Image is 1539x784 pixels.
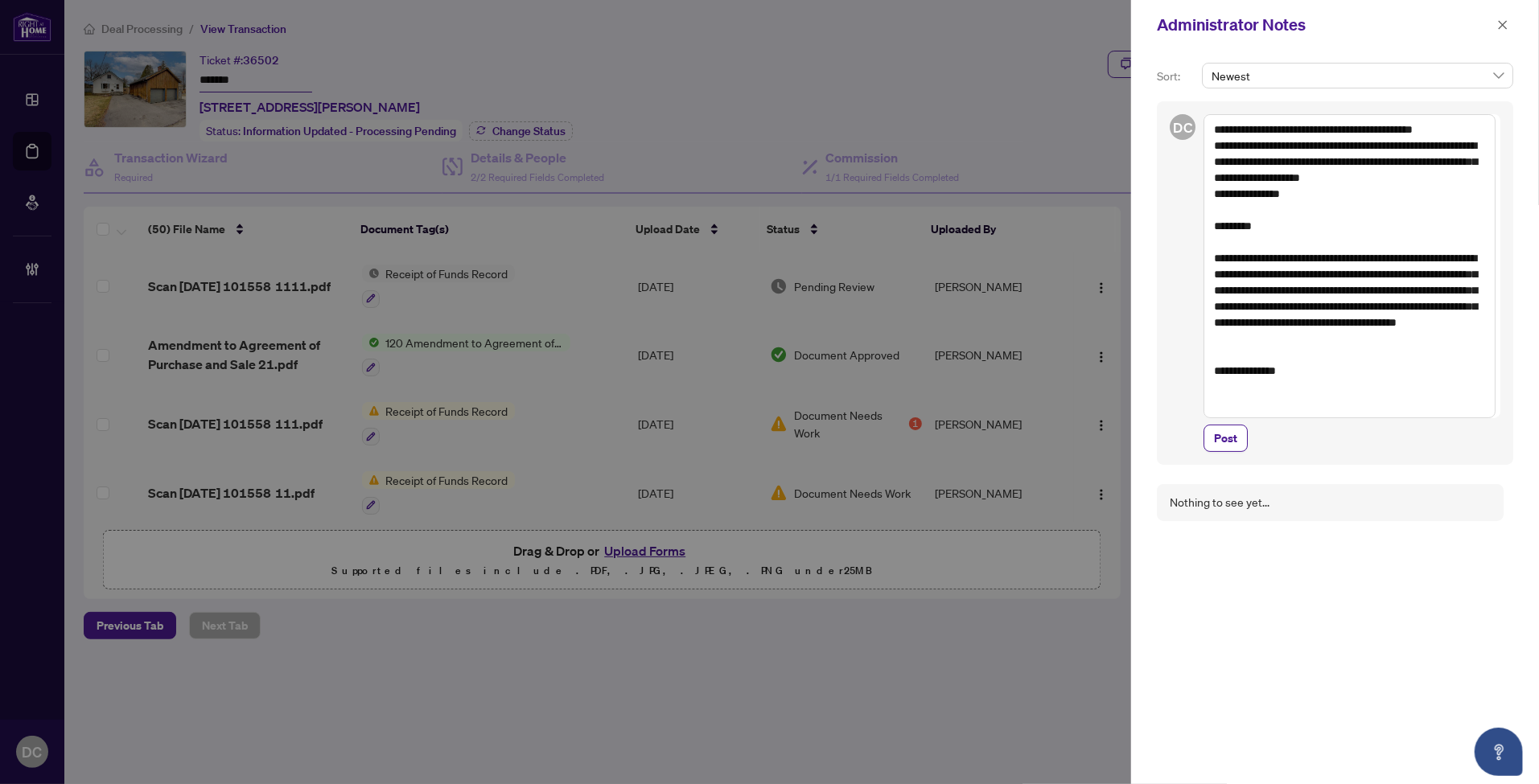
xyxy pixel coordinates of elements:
[1212,64,1504,88] span: Newest
[1157,13,1492,37] div: Administrator Notes
[1204,425,1248,452] button: Post
[1214,425,1237,451] span: Post
[1475,728,1523,776] button: Open asap
[1497,19,1508,31] span: close
[1170,494,1269,511] div: Nothing to see yet...
[1173,116,1192,138] span: DC
[1157,68,1195,85] p: Sort:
